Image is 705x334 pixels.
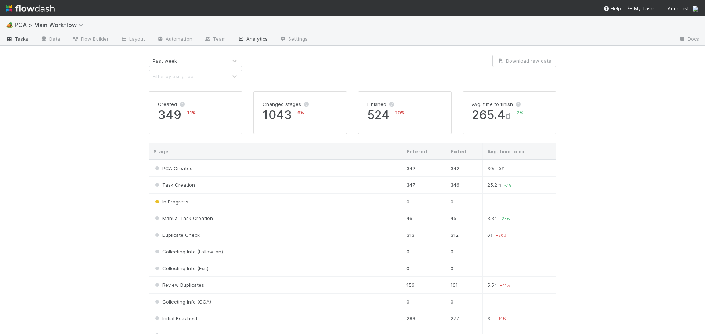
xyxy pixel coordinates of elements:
[482,210,556,227] td: 3.3
[482,310,556,327] td: 3
[402,310,446,327] td: 283
[446,293,482,310] td: 0
[151,34,198,45] a: Automation
[402,293,446,310] td: 0
[153,73,194,80] div: Filter by assignee
[35,34,66,45] a: Data
[402,277,446,293] td: 156
[446,143,482,160] th: Exited
[692,5,699,12] img: avatar_030f5503-c087-43c2-95d1-dd8963b2926c.png
[490,232,493,238] small: s
[402,160,446,177] td: 342
[482,227,556,243] td: 6
[514,110,523,115] span: -2 %
[402,177,446,193] td: 347
[446,160,482,177] td: 342
[494,216,497,221] small: h
[15,21,87,29] span: PCA > Main Workflow
[499,166,505,171] span: 0 %
[6,35,29,43] span: Tasks
[274,34,314,45] a: Settings
[402,227,446,243] td: 313
[402,260,446,276] td: 0
[402,210,446,227] td: 46
[153,265,209,271] span: Collecting Info (Exit)
[153,57,177,65] div: Past week
[472,101,513,107] span: Avg. time to finish
[153,199,188,205] span: In Progress
[496,316,506,321] span: + 14 %
[492,55,556,67] button: Download raw data
[504,183,511,187] span: -7 %
[482,277,556,293] td: 5.5
[446,243,482,260] td: 0
[603,5,621,12] div: Help
[482,177,556,193] td: 25.2
[149,143,402,160] th: Stage
[153,249,223,254] span: Collecting Info (Follow-on)
[66,34,115,45] a: Flow Builder
[446,177,482,193] td: 346
[115,34,151,45] a: Layout
[446,227,482,243] td: 312
[185,110,196,115] span: -11 %
[446,310,482,327] td: 277
[490,316,493,321] small: h
[153,315,198,321] span: Initial Reachout
[505,110,511,121] span: d
[153,182,195,188] span: Task Creation
[668,5,689,11] span: AngelList
[402,243,446,260] td: 0
[627,5,656,12] a: My Tasks
[153,232,200,238] span: Duplicate Check
[6,22,13,28] span: 🏕️
[198,34,232,45] a: Team
[6,2,55,15] img: logo-inverted-e16ddd16eac7371096b0.svg
[494,282,497,288] small: h
[472,108,547,122] span: 265.4
[263,101,301,107] span: Changed stages
[500,216,510,221] span: -26 %
[497,182,501,188] small: m
[367,108,442,122] span: 524
[158,101,177,107] span: Created
[153,282,204,288] span: Review Duplicates
[482,143,556,160] th: Avg. time to exit
[446,277,482,293] td: 161
[263,108,338,122] span: 1043
[402,193,446,210] td: 0
[158,108,233,122] span: 349
[446,193,482,210] td: 0
[673,34,705,45] a: Docs
[627,5,656,11] span: My Tasks
[72,35,109,43] span: Flow Builder
[446,210,482,227] td: 45
[153,165,193,171] span: PCA Created
[153,215,213,221] span: Manual Task Creation
[367,101,386,107] span: Finished
[153,299,211,305] span: Collecting Info (GCA)
[295,110,304,115] span: -6 %
[482,160,556,177] td: 30
[496,233,507,238] span: + 20 %
[446,260,482,276] td: 0
[500,283,510,287] span: + 41 %
[402,143,446,160] th: Entered
[232,34,274,45] a: Analytics
[393,110,405,115] span: -10 %
[493,166,496,171] small: s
